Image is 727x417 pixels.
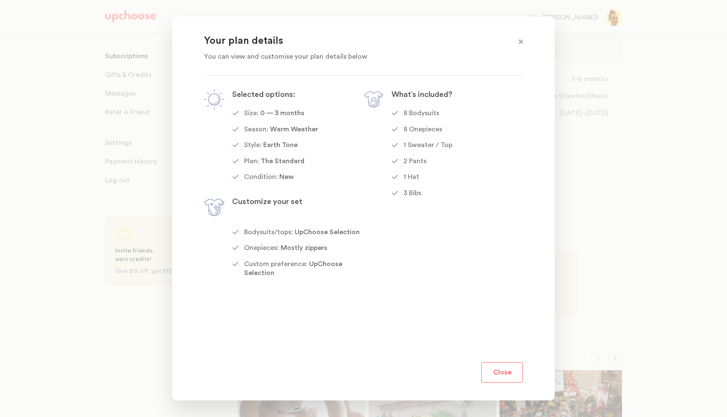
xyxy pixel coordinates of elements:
[295,229,360,235] p: UpChoose Selection
[263,142,298,148] span: Earth Tone
[279,173,294,180] span: New
[244,229,293,235] p: Bodysuits/tops:
[403,125,442,135] div: 8 Onepieces
[260,110,304,116] span: 0 — 3 months
[244,142,261,148] p: Style:
[232,196,363,207] p: Customize your set
[244,173,278,180] p: Condition:
[403,189,421,199] div: 3 Bibs
[481,362,523,383] button: Close
[392,89,452,99] p: What’s included?
[244,244,279,251] p: Onepieces:
[403,141,452,151] div: 1 Sweater / Top
[204,51,502,62] p: You can view and customise your plan details below
[244,126,268,133] p: Season:
[244,158,259,165] p: Plan:
[403,173,419,183] div: 1 Hat
[270,126,318,133] span: Warm Weather
[403,157,426,167] div: 2 Pants
[281,244,327,251] p: Mostly zippers
[244,261,307,267] p: Custom preference:
[261,158,304,165] span: The Standard
[204,34,502,48] p: Your plan details
[232,89,318,99] p: Selected options:
[403,109,439,119] div: 8 Bodysuits
[244,110,258,116] p: Size:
